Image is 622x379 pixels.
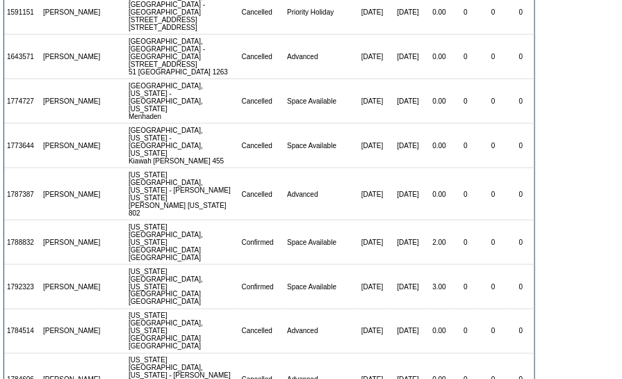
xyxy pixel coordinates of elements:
td: [PERSON_NAME] [40,35,104,79]
td: Confirmed [239,265,285,309]
td: 0 [452,220,480,265]
td: 0 [480,309,508,354]
td: Space Available [284,265,354,309]
td: Space Available [284,79,354,124]
td: 0 [507,265,534,309]
td: Cancelled [239,124,285,168]
td: 0 [507,35,534,79]
td: Cancelled [239,309,285,354]
td: [DATE] [390,124,427,168]
td: 0 [480,124,508,168]
td: 0 [452,79,480,124]
td: [DATE] [354,309,389,354]
td: [GEOGRAPHIC_DATA], [US_STATE] - [GEOGRAPHIC_DATA], [US_STATE] Menhaden [126,79,239,124]
td: 1788832 [4,220,40,265]
td: 0 [452,35,480,79]
td: 0 [507,124,534,168]
td: [PERSON_NAME] [40,168,104,220]
td: Advanced [284,309,354,354]
td: [GEOGRAPHIC_DATA], [US_STATE] - [GEOGRAPHIC_DATA], [US_STATE] Kiawah [PERSON_NAME] 455 [126,124,239,168]
td: 3.00 [427,265,452,309]
td: [DATE] [390,309,427,354]
td: [PERSON_NAME] [40,220,104,265]
td: [DATE] [390,168,427,220]
td: 0.00 [427,79,452,124]
td: 0.00 [427,35,452,79]
td: 0 [452,265,480,309]
td: Advanced [284,168,354,220]
td: 0 [507,168,534,220]
td: 0 [507,309,534,354]
td: [DATE] [354,168,389,220]
td: 0 [452,309,480,354]
td: 0 [480,168,508,220]
td: [DATE] [354,79,389,124]
td: 0 [507,79,534,124]
td: 1773644 [4,124,40,168]
td: [DATE] [390,265,427,309]
td: 1643571 [4,35,40,79]
td: [PERSON_NAME] [40,265,104,309]
td: [DATE] [390,79,427,124]
td: [GEOGRAPHIC_DATA], [GEOGRAPHIC_DATA] - [GEOGRAPHIC_DATA][STREET_ADDRESS] 51 [GEOGRAPHIC_DATA] 1263 [126,35,239,79]
td: [PERSON_NAME] [40,79,104,124]
td: Cancelled [239,35,285,79]
td: [DATE] [354,124,389,168]
td: 1792323 [4,265,40,309]
td: 1787387 [4,168,40,220]
td: Confirmed [239,220,285,265]
td: 2.00 [427,220,452,265]
td: Advanced [284,35,354,79]
td: [PERSON_NAME] [40,309,104,354]
td: [DATE] [354,265,389,309]
td: [DATE] [390,220,427,265]
td: 1784514 [4,309,40,354]
td: Space Available [284,124,354,168]
td: 0.00 [427,168,452,220]
td: 0 [480,79,508,124]
td: 0 [452,168,480,220]
td: 0.00 [427,309,452,354]
td: [DATE] [354,35,389,79]
td: [US_STATE][GEOGRAPHIC_DATA], [US_STATE][GEOGRAPHIC_DATA] [GEOGRAPHIC_DATA] [126,265,239,309]
td: 0 [452,124,480,168]
td: Cancelled [239,79,285,124]
td: 0.00 [427,124,452,168]
td: 0 [507,220,534,265]
td: [US_STATE][GEOGRAPHIC_DATA], [US_STATE] - [PERSON_NAME] [US_STATE] [PERSON_NAME] [US_STATE] 802 [126,168,239,220]
td: 0 [480,220,508,265]
td: 0 [480,265,508,309]
td: [DATE] [390,35,427,79]
td: [DATE] [354,220,389,265]
td: Space Available [284,220,354,265]
td: Cancelled [239,168,285,220]
td: 1774727 [4,79,40,124]
td: 0 [480,35,508,79]
td: [PERSON_NAME] [40,124,104,168]
td: [US_STATE][GEOGRAPHIC_DATA], [US_STATE][GEOGRAPHIC_DATA] [GEOGRAPHIC_DATA] [126,220,239,265]
td: [US_STATE][GEOGRAPHIC_DATA], [US_STATE][GEOGRAPHIC_DATA] [GEOGRAPHIC_DATA] [126,309,239,354]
